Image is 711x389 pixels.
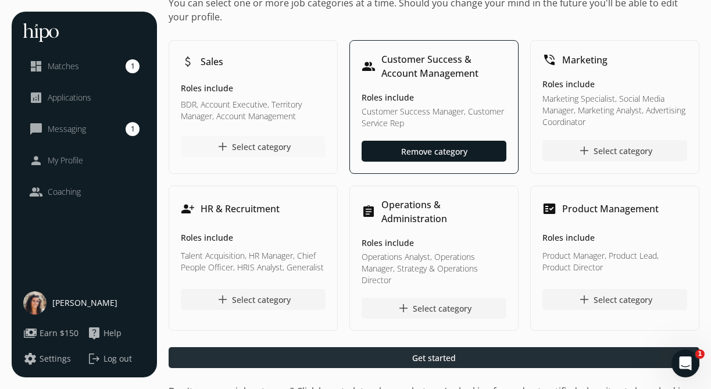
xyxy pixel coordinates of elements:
h1: Marketing [562,53,608,67]
span: 1 [126,59,140,73]
div: Select category [216,292,291,306]
span: live_help [87,326,101,340]
span: Log out [103,353,132,365]
a: settingsSettings [23,352,81,366]
span: dashboard [29,59,43,73]
div: Remove category [401,145,467,158]
a: live_helpHelp [87,326,145,340]
button: logoutLog out [87,352,145,366]
span: fact_check [542,202,556,216]
span: [PERSON_NAME] [52,297,117,309]
span: Applications [48,92,91,104]
a: paymentsEarn $150 [23,326,81,340]
h1: Sales [201,55,223,69]
span: Matches [48,60,79,72]
button: Remove category [362,141,506,162]
span: logout [87,352,101,366]
div: Select category [577,292,652,306]
a: chat_bubble_outlineMessaging1 [29,122,140,136]
button: Get started [169,347,699,368]
span: add [216,140,230,154]
a: analyticsApplications [29,91,140,105]
p: Operations Analyst, Operations Manager, Strategy & Operations Director [362,251,506,286]
span: person [29,154,43,167]
span: 1 [695,349,705,359]
span: Coaching [48,186,81,198]
h5: Roles include [362,92,506,104]
button: addSelect category [362,298,506,319]
span: My Profile [48,155,83,166]
p: BDR, Account Executive, Territory Manager, Account Management [181,99,326,124]
img: hh-logo-white [23,23,59,42]
p: Product Manager, Product Lead, Product Director [542,250,687,277]
iframe: Intercom live chat [671,349,699,377]
h1: HR & Recruitment [201,202,280,216]
a: personMy Profile [29,154,140,167]
span: Earn $150 [40,327,78,339]
div: Select category [396,301,471,315]
span: chat_bubble_outline [29,122,43,136]
span: analytics [29,91,43,105]
h1: Customer Success & Account Management [381,52,506,80]
h5: Roles include [542,78,687,91]
h5: Roles include [362,237,506,249]
h5: Roles include [181,232,326,248]
p: Customer Success Manager, Customer Service Rep [362,106,506,129]
span: people [29,185,43,199]
span: Messaging [48,123,86,135]
button: addSelect category [542,140,687,161]
span: people [362,59,376,73]
span: phone_in_talk [542,53,556,67]
div: Select category [577,144,652,158]
h1: Product Management [562,202,659,216]
span: 1 [126,122,140,136]
span: payments [23,326,37,340]
span: add [577,144,591,158]
p: Marketing Specialist, Social Media Manager, Marketing Analyst, Advertising Coordinator [542,93,687,129]
button: settingsSettings [23,352,71,366]
button: addSelect category [181,289,326,310]
button: paymentsEarn $150 [23,326,78,340]
button: live_helpHelp [87,326,122,340]
span: Settings [40,353,71,365]
span: add [577,292,591,306]
button: addSelect category [181,136,326,157]
span: assignment [362,205,376,219]
img: user-photo [23,291,47,315]
span: add [216,292,230,306]
a: peopleCoaching [29,185,140,199]
h5: Roles include [181,83,326,97]
span: Help [103,327,122,339]
span: attach_money [181,55,195,69]
p: Talent Acquisition, HR Manager, Chief People Officer, HRIS Analyst, Generalist [181,250,326,277]
a: dashboardMatches1 [29,59,140,73]
button: addSelect category [542,289,687,310]
span: settings [23,352,37,366]
h5: Roles include [542,232,687,248]
span: person_add [181,202,195,216]
span: add [396,301,410,315]
div: Select category [216,140,291,154]
span: Get started [412,352,456,364]
h1: Operations & Administration [381,198,506,226]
